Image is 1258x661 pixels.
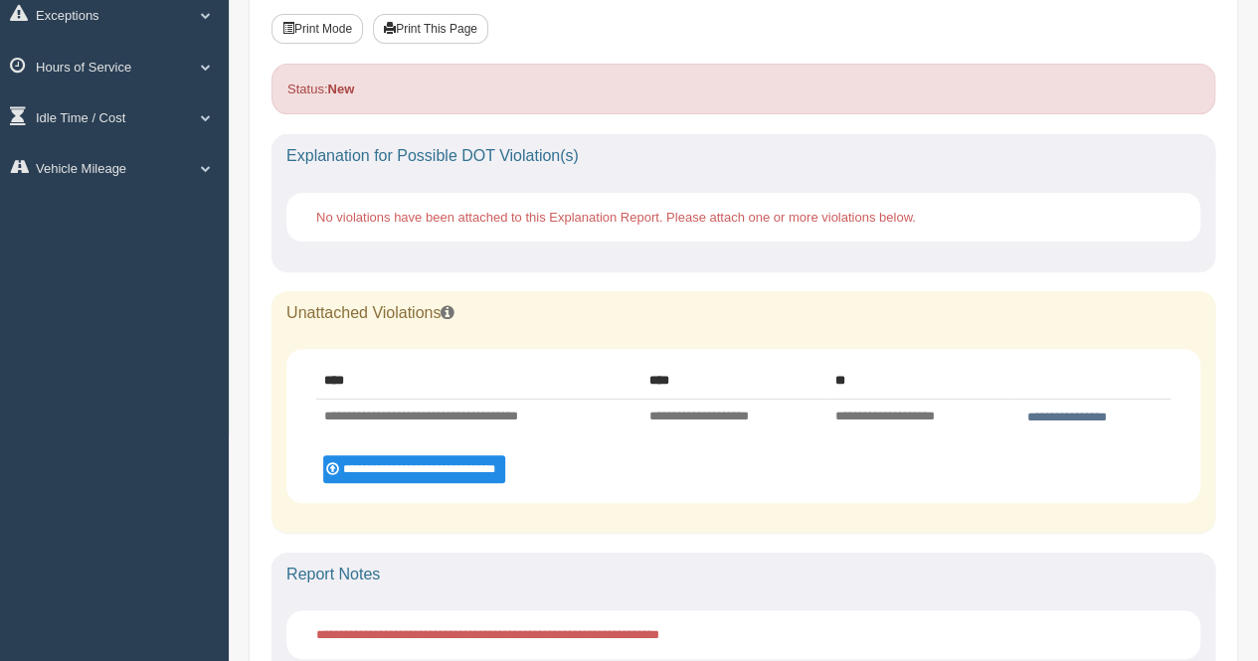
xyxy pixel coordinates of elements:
div: Report Notes [271,553,1215,596]
button: Print This Page [373,14,488,44]
span: No violations have been attached to this Explanation Report. Please attach one or more violations... [316,210,916,225]
div: Status: [271,64,1215,114]
div: Explanation for Possible DOT Violation(s) [271,134,1215,178]
div: Unattached Violations [271,291,1215,335]
button: Print Mode [271,14,363,44]
strong: New [327,82,354,96]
